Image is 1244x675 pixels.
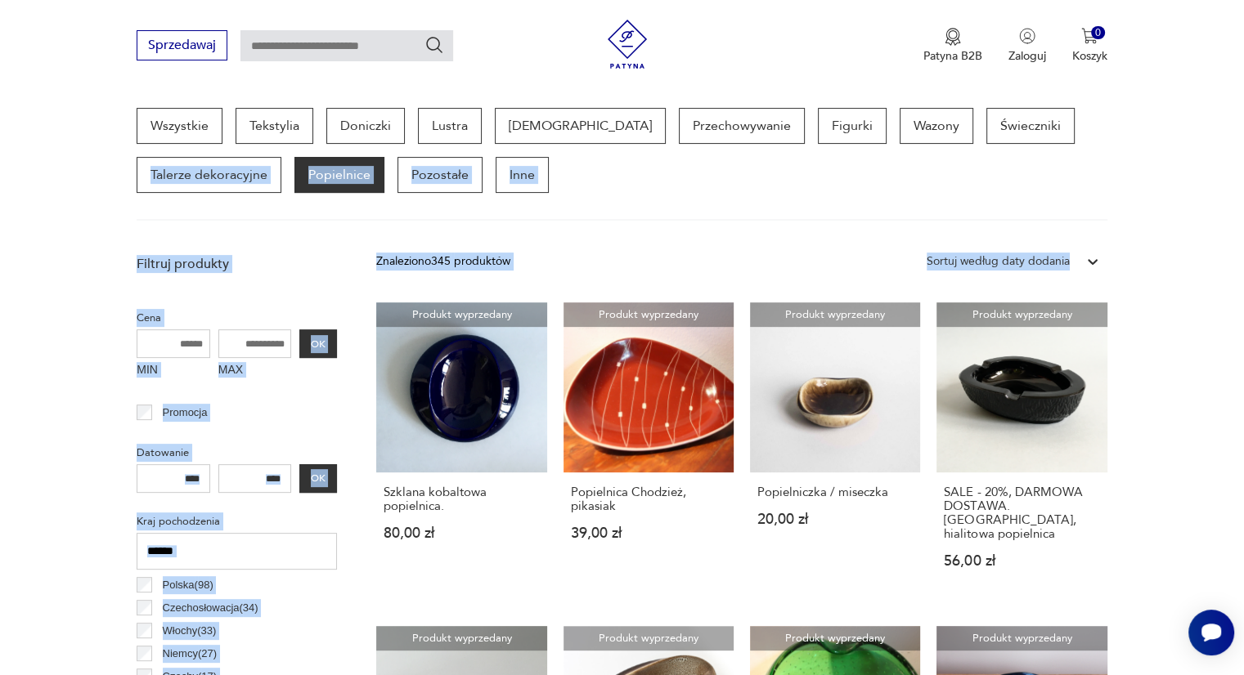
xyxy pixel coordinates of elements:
h3: Popielnica Chodzież, pikasiak [571,485,726,513]
p: Koszyk [1072,48,1107,64]
a: Wszystkie [137,108,222,144]
p: 56,00 zł [944,554,1099,568]
p: 39,00 zł [571,526,726,540]
p: Datowanie [137,444,337,462]
a: Pozostałe [397,157,483,193]
a: Figurki [818,108,887,144]
button: Sprzedawaj [137,30,227,60]
a: Świeczniki [986,108,1075,144]
button: Zaloguj [1008,28,1046,64]
a: Popielnice [294,157,384,193]
img: Ikona medalu [945,28,961,46]
img: Ikona koszyka [1081,28,1098,44]
a: Produkt wyprzedanySzklana kobaltowa popielnica.Szklana kobaltowa popielnica.80,00 zł [376,302,546,600]
p: Patyna B2B [923,48,982,64]
a: Ikona medaluPatyna B2B [923,28,982,64]
p: Czechosłowacja ( 34 ) [163,599,258,617]
img: Ikonka użytkownika [1019,28,1035,44]
label: MAX [218,358,292,384]
label: MIN [137,358,210,384]
p: 80,00 zł [384,526,539,540]
p: Cena [137,309,337,327]
a: Produkt wyprzedanyPopielniczka / miseczkaPopielniczka / miseczka20,00 zł [750,302,920,600]
button: Szukaj [424,35,444,55]
a: Sprzedawaj [137,41,227,52]
a: Inne [496,157,549,193]
a: Produkt wyprzedanySALE - 20%, DARMOWA DOSTAWA. Czarna, hialitowa popielnicaSALE - 20%, DARMOWA DO... [936,302,1107,600]
p: Polska ( 98 ) [163,576,213,594]
a: Doniczki [326,108,405,144]
img: Patyna - sklep z meblami i dekoracjami vintage [603,20,652,69]
button: Patyna B2B [923,28,982,64]
p: Promocja [163,404,208,422]
a: Lustra [418,108,482,144]
button: 0Koszyk [1072,28,1107,64]
button: OK [299,329,337,358]
div: 0 [1091,26,1105,40]
p: Zaloguj [1008,48,1046,64]
p: Kraj pochodzenia [137,512,337,530]
a: Produkt wyprzedanyPopielnica Chodzież, pikasiakPopielnica Chodzież, pikasiak39,00 zł [564,302,734,600]
a: Tekstylia [236,108,313,144]
button: OK [299,464,337,493]
a: Wazony [900,108,973,144]
h3: Szklana kobaltowa popielnica. [384,485,539,513]
div: Znaleziono 345 produktów [376,253,510,270]
p: Filtruj produkty [137,255,337,273]
h3: Popielniczka / miseczka [757,485,913,499]
iframe: Smartsupp widget button [1188,610,1234,655]
a: Talerze dekoracyjne [137,157,281,193]
p: Niemcy ( 27 ) [163,645,218,663]
h3: SALE - 20%, DARMOWA DOSTAWA. [GEOGRAPHIC_DATA], hialitowa popielnica [944,485,1099,541]
p: 20,00 zł [757,512,913,526]
a: [DEMOGRAPHIC_DATA] [495,108,666,144]
div: Sortuj według daty dodania [927,253,1070,270]
a: Przechowywanie [679,108,805,144]
p: Włochy ( 33 ) [163,622,217,640]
